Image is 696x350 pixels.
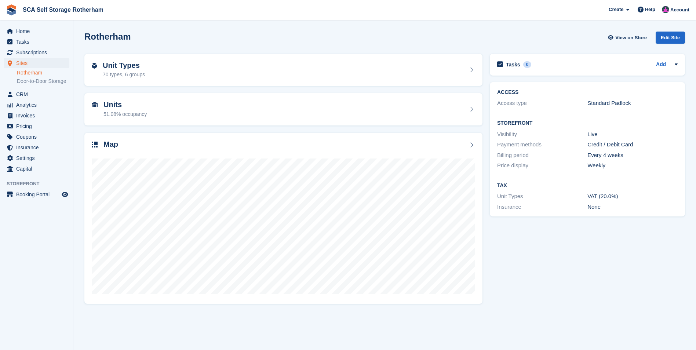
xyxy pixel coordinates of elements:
[16,110,60,121] span: Invoices
[587,99,678,107] div: Standard Padlock
[497,141,587,149] div: Payment methods
[523,61,532,68] div: 0
[587,130,678,139] div: Live
[662,6,669,13] img: Bethany Bloodworth
[4,58,69,68] a: menu
[4,26,69,36] a: menu
[7,180,73,187] span: Storefront
[497,161,587,170] div: Price display
[16,153,60,163] span: Settings
[656,32,685,47] a: Edit Site
[587,141,678,149] div: Credit / Debit Card
[16,132,60,142] span: Coupons
[84,54,482,86] a: Unit Types 70 types, 6 groups
[609,6,623,13] span: Create
[615,34,647,41] span: View on Store
[497,130,587,139] div: Visibility
[16,37,60,47] span: Tasks
[92,63,97,69] img: unit-type-icn-2b2737a686de81e16bb02015468b77c625bbabd49415b5ef34ead5e3b44a266d.svg
[103,101,147,109] h2: Units
[4,189,69,200] a: menu
[497,99,587,107] div: Access type
[497,120,678,126] h2: Storefront
[103,110,147,118] div: 51.08% occupancy
[497,183,678,189] h2: Tax
[16,142,60,153] span: Insurance
[607,32,650,44] a: View on Store
[103,140,118,149] h2: Map
[4,153,69,163] a: menu
[587,192,678,201] div: VAT (20.0%)
[587,161,678,170] div: Weekly
[497,151,587,160] div: Billing period
[4,121,69,131] a: menu
[16,189,60,200] span: Booking Portal
[656,32,685,44] div: Edit Site
[84,133,482,304] a: Map
[92,102,98,107] img: unit-icn-7be61d7bf1b0ce9d3e12c5938cc71ed9869f7b940bace4675aadf7bd6d80202e.svg
[103,61,145,70] h2: Unit Types
[16,164,60,174] span: Capital
[20,4,106,16] a: SCA Self Storage Rotherham
[645,6,655,13] span: Help
[16,47,60,58] span: Subscriptions
[656,61,666,69] a: Add
[4,132,69,142] a: menu
[587,151,678,160] div: Every 4 weeks
[506,61,520,68] h2: Tasks
[4,164,69,174] a: menu
[17,78,69,85] a: Door-to-Door Storage
[4,37,69,47] a: menu
[16,26,60,36] span: Home
[61,190,69,199] a: Preview store
[4,110,69,121] a: menu
[4,89,69,99] a: menu
[4,100,69,110] a: menu
[16,121,60,131] span: Pricing
[17,69,69,76] a: Rotherham
[16,100,60,110] span: Analytics
[670,6,689,14] span: Account
[6,4,17,15] img: stora-icon-8386f47178a22dfd0bd8f6a31ec36ba5ce8667c1dd55bd0f319d3a0aa187defe.svg
[587,203,678,211] div: None
[103,71,145,79] div: 70 types, 6 groups
[84,93,482,125] a: Units 51.08% occupancy
[497,192,587,201] div: Unit Types
[4,47,69,58] a: menu
[16,89,60,99] span: CRM
[92,142,98,147] img: map-icn-33ee37083ee616e46c38cad1a60f524a97daa1e2b2c8c0bc3eb3415660979fc1.svg
[16,58,60,68] span: Sites
[84,32,131,41] h2: Rotherham
[497,203,587,211] div: Insurance
[4,142,69,153] a: menu
[497,90,678,95] h2: ACCESS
